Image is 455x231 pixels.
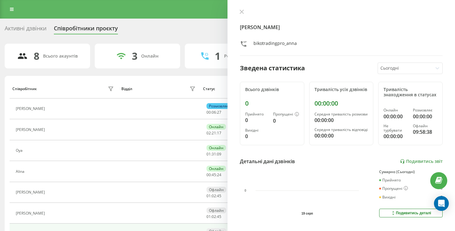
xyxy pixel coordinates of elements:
[121,87,132,91] div: Відділ
[314,128,368,132] div: Середня тривалість відповіді
[206,187,226,193] div: Офлайн
[212,214,216,219] span: 02
[206,130,211,136] span: 02
[217,110,221,115] span: 27
[206,214,211,219] span: 01
[206,151,211,157] span: 01
[245,116,268,124] div: 0
[413,128,437,136] div: 09:58:38
[203,87,215,91] div: Статус
[240,158,295,165] div: Детальні дані дзвінків
[379,209,443,217] button: Подивитись деталі
[206,145,226,151] div: Онлайн
[206,131,221,135] div: : :
[217,214,221,219] span: 45
[245,189,246,192] text: 0
[379,170,443,174] div: Сумарно (Сьогодні)
[383,124,408,133] div: Не турбувати
[245,100,299,107] div: 0
[212,130,216,136] span: 21
[34,50,39,62] div: 8
[212,151,216,157] span: 31
[383,133,408,140] div: 00:00:00
[301,212,313,215] text: 19 серп
[212,172,216,177] span: 45
[379,178,401,182] div: Прийнято
[273,117,299,124] div: 0
[413,113,437,120] div: 00:00:00
[314,116,368,124] div: 00:00:00
[16,107,46,111] div: [PERSON_NAME]
[16,169,26,174] div: Alina
[273,112,299,117] div: Пропущені
[314,112,368,116] div: Середня тривалість розмови
[43,54,78,59] div: Всього акаунтів
[240,63,305,73] div: Зведена статистика
[383,87,437,98] div: Тривалість знаходження в статусах
[245,87,299,92] div: Всього дзвінків
[206,124,226,130] div: Онлайн
[206,172,211,177] span: 00
[379,186,408,191] div: Пропущені
[245,128,268,133] div: Вихідні
[383,113,408,120] div: 00:00:00
[212,193,216,198] span: 02
[206,152,221,156] div: : :
[383,108,408,112] div: Онлайн
[391,211,431,216] div: Подивитись деталі
[206,193,211,198] span: 01
[217,151,221,157] span: 09
[245,133,268,140] div: 0
[12,87,37,91] div: Співробітник
[206,103,231,109] div: Розмовляє
[240,24,443,31] h4: [PERSON_NAME]
[314,100,368,107] div: 00:00:00
[206,166,226,172] div: Онлайн
[16,148,24,153] div: Oya
[54,25,118,35] div: Співробітники проєкту
[217,130,221,136] span: 17
[206,110,221,115] div: : :
[224,54,254,59] div: Розмовляють
[314,132,368,139] div: 00:00:00
[132,50,137,62] div: 3
[206,173,221,177] div: : :
[206,194,221,198] div: : :
[440,195,443,199] div: 0
[314,87,368,92] div: Тривалість усіх дзвінків
[16,128,46,132] div: [PERSON_NAME]
[245,112,268,116] div: Прийнято
[434,196,449,211] div: Open Intercom Messenger
[141,54,158,59] div: Онлайн
[379,195,396,199] div: Вихідні
[215,50,220,62] div: 1
[16,211,46,216] div: [PERSON_NAME]
[212,110,216,115] span: 06
[413,124,437,128] div: Офлайн
[16,190,46,194] div: [PERSON_NAME]
[400,159,443,164] a: Подивитись звіт
[413,108,437,112] div: Розмовляє
[217,193,221,198] span: 45
[253,40,297,49] div: bikotradingpro_anna
[5,25,46,35] div: Активні дзвінки
[206,215,221,219] div: : :
[206,110,211,115] span: 00
[217,172,221,177] span: 24
[206,207,226,213] div: Офлайн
